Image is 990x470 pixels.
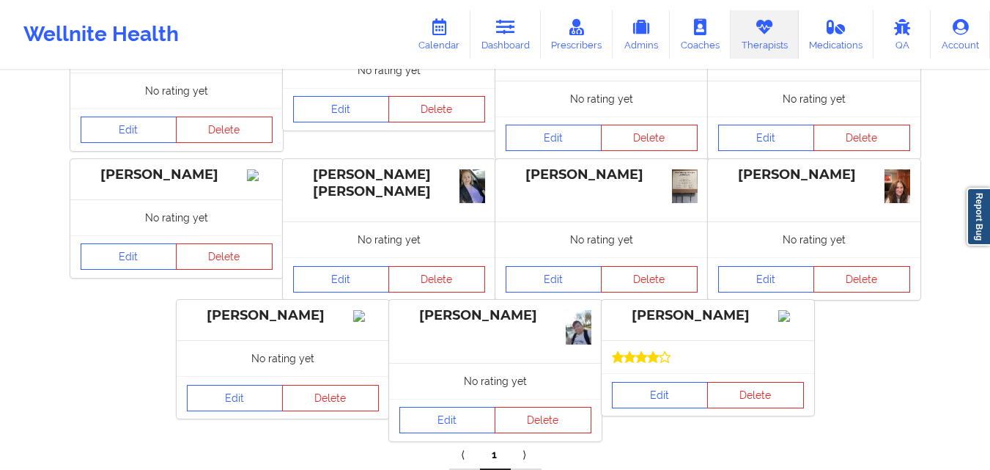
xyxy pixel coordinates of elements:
[672,169,698,204] img: 2e704174-7222-43c2-814d-a112d1f5927eDiploma_1.jpg
[813,266,910,293] button: Delete
[353,310,379,322] img: Image%2Fplaceholer-image.png
[813,125,910,151] button: Delete
[778,310,804,322] img: Image%2Fplaceholer-image.png
[407,10,470,59] a: Calendar
[480,441,511,470] a: 1
[449,441,480,470] a: Previous item
[967,188,990,246] a: Report Bug
[708,221,920,257] div: No rating yet
[707,382,804,408] button: Delete
[177,340,389,376] div: No rating yet
[566,310,591,345] img: 20201115_161450.jpg
[247,169,273,181] img: Image%2Fplaceholer-image.png
[612,307,804,324] div: [PERSON_NAME]
[399,307,591,324] div: [PERSON_NAME]
[541,10,613,59] a: Prescribers
[459,169,485,204] img: 55d1a47b-550e-44bf-b447-f0881b77476fIMG_3262.jpeg
[176,117,273,143] button: Delete
[601,266,698,293] button: Delete
[187,307,379,324] div: [PERSON_NAME]
[495,407,591,433] button: Delete
[81,117,177,143] a: Edit
[389,363,602,399] div: No rating yet
[511,441,542,470] a: Next item
[293,266,390,293] a: Edit
[718,266,815,293] a: Edit
[884,169,910,204] img: 7115032e-0ff7-43e3-bf6c-d5bfa909e2caIMG_4043.jpeg
[81,243,177,270] a: Edit
[81,166,273,183] div: [PERSON_NAME]
[601,125,698,151] button: Delete
[718,125,815,151] a: Edit
[731,10,799,59] a: Therapists
[718,166,910,183] div: [PERSON_NAME]
[708,81,920,117] div: No rating yet
[612,382,709,408] a: Edit
[388,96,485,122] button: Delete
[506,266,602,293] a: Edit
[495,81,708,117] div: No rating yet
[176,243,273,270] button: Delete
[283,52,495,88] div: No rating yet
[470,10,541,59] a: Dashboard
[873,10,931,59] a: QA
[388,266,485,293] button: Delete
[799,10,874,59] a: Medications
[931,10,990,59] a: Account
[187,385,284,411] a: Edit
[293,96,390,122] a: Edit
[613,10,670,59] a: Admins
[70,73,283,109] div: No rating yet
[70,199,283,235] div: No rating yet
[283,221,495,257] div: No rating yet
[449,441,542,470] div: Pagination Navigation
[506,125,602,151] a: Edit
[495,221,708,257] div: No rating yet
[282,385,379,411] button: Delete
[293,166,485,200] div: [PERSON_NAME] [PERSON_NAME]
[670,10,731,59] a: Coaches
[506,166,698,183] div: [PERSON_NAME]
[399,407,496,433] a: Edit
